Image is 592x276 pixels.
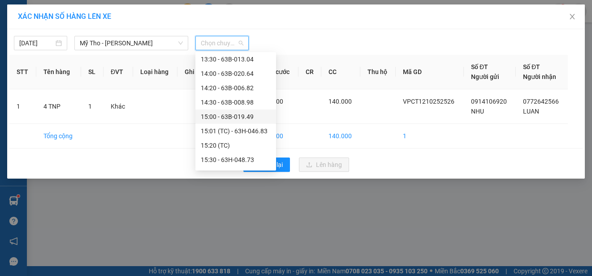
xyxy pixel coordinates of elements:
span: Chưa cước : [85,60,125,70]
div: 0772642566 [86,40,178,53]
th: STT [9,55,36,89]
div: 14:20 - 63B-006.82 [201,83,271,93]
div: NHU [8,29,80,40]
span: Mỹ Tho - Hồ Chí Minh [80,36,183,50]
th: CR [298,55,322,89]
div: 15:30 - 63H-048.73 [201,155,271,165]
th: Ghi chú [177,55,215,89]
div: LUAN [86,29,178,40]
span: Nhận: [86,9,108,18]
td: 1 [396,124,464,149]
div: VP [PERSON_NAME] [8,8,80,29]
button: Close [560,4,585,30]
span: 0772642566 [523,98,559,105]
div: 14:00 - 63B-020.64 [201,69,271,79]
div: 0914106920 [8,40,80,53]
button: uploadLên hàng [299,158,349,172]
th: SL [81,55,104,89]
td: Khác [104,89,133,124]
span: Người nhận [523,73,556,80]
span: Số ĐT [471,63,488,70]
span: 0914106920 [471,98,507,105]
span: XÁC NHẬN SỐ HÀNG LÊN XE [18,12,111,21]
div: VP [GEOGRAPHIC_DATA] [86,8,178,29]
th: ĐVT [104,55,133,89]
div: 15:20 (TC) [201,140,271,150]
td: Tổng cộng [36,124,81,149]
div: 14:30 - 63B-008.98 [201,97,271,107]
span: close [569,13,576,20]
input: 12/10/2025 [19,38,54,48]
td: 1 [9,89,36,124]
td: 140.000 [321,124,360,149]
span: down [178,40,183,46]
td: 4 TNP [36,89,81,124]
div: 15:01 (TC) - 63H-046.83 [201,126,271,136]
span: NHU [471,108,484,115]
th: Tên hàng [36,55,81,89]
span: Chọn chuyến [201,36,243,50]
span: VPCT1210252526 [403,98,454,105]
span: LUAN [523,108,539,115]
div: 15:00 - 63B-019.49 [201,112,271,122]
th: Thu hộ [360,55,396,89]
span: Gửi: [8,9,22,18]
th: Mã GD [396,55,464,89]
span: Số ĐT [523,63,540,70]
span: 1 [88,103,92,110]
div: 13:30 - 63B-013.04 [201,54,271,64]
div: 140.000 [85,58,179,70]
span: Người gửi [471,73,499,80]
th: Loại hàng [133,55,177,89]
span: 140.000 [328,98,352,105]
th: CC [321,55,360,89]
